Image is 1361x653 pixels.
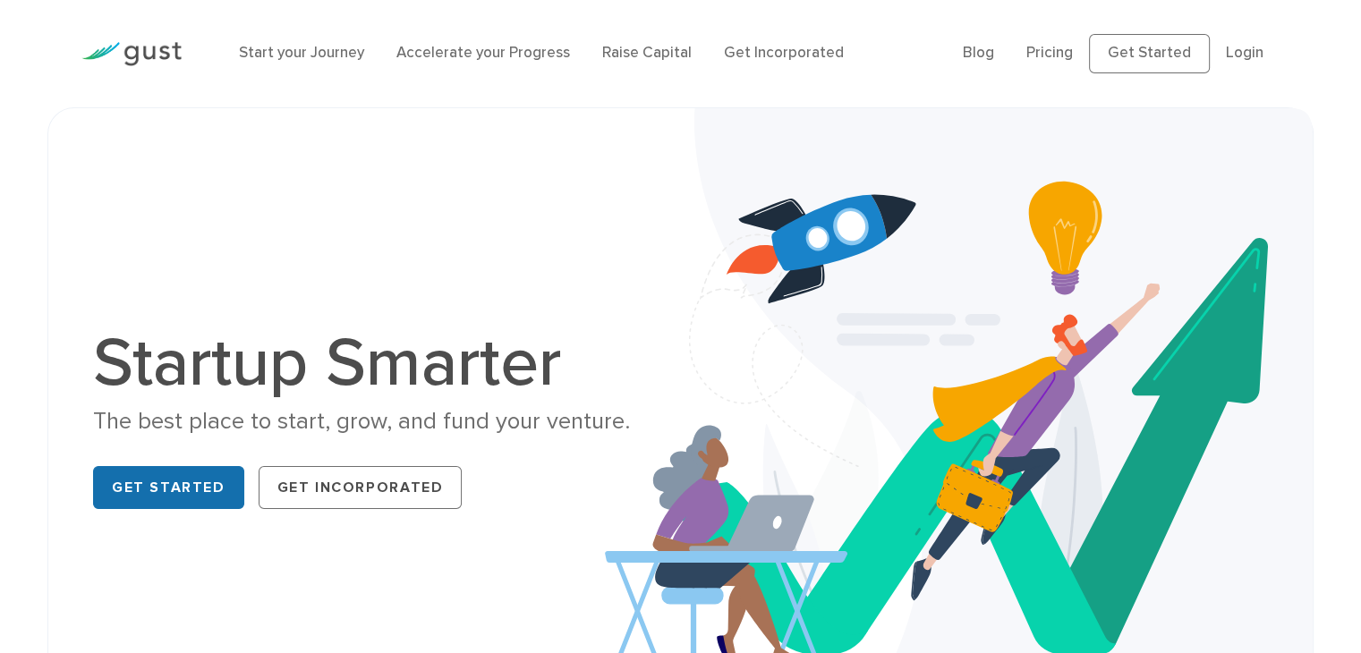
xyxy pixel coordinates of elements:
img: Gust Logo [81,42,182,66]
div: The best place to start, grow, and fund your venture. [93,406,667,437]
a: Login [1226,44,1263,62]
h1: Startup Smarter [93,329,667,397]
a: Blog [963,44,994,62]
a: Accelerate your Progress [396,44,570,62]
a: Start your Journey [239,44,364,62]
a: Get Started [93,466,244,509]
a: Get Incorporated [724,44,844,62]
a: Raise Capital [602,44,692,62]
a: Get Started [1089,34,1210,73]
a: Get Incorporated [259,466,463,509]
a: Pricing [1026,44,1073,62]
